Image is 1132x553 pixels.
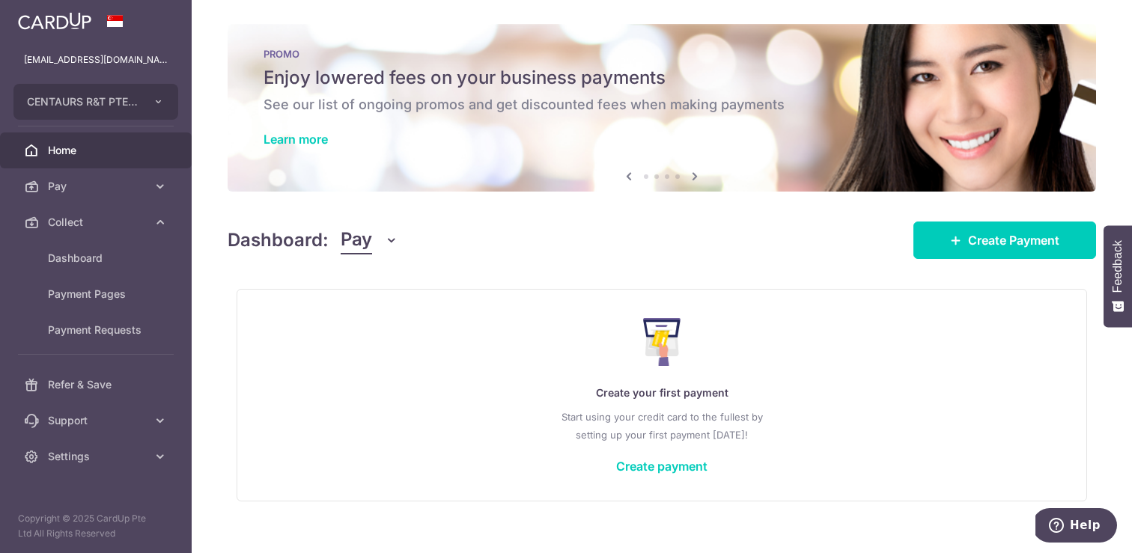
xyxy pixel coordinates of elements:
[24,52,168,67] p: [EMAIL_ADDRESS][DOMAIN_NAME]
[48,377,147,392] span: Refer & Save
[48,251,147,266] span: Dashboard
[264,48,1060,60] p: PROMO
[913,221,1096,259] a: Create Payment
[264,96,1060,114] h6: See our list of ongoing promos and get discounted fees when making payments
[48,413,147,428] span: Support
[341,226,398,254] button: Pay
[267,408,1056,444] p: Start using your credit card to the fullest by setting up your first payment [DATE]!
[228,24,1096,192] img: Latest Promos Banner
[48,179,147,194] span: Pay
[264,132,328,147] a: Learn more
[1035,508,1117,546] iframe: Opens a widget where you can find more information
[18,12,91,30] img: CardUp
[341,226,372,254] span: Pay
[616,459,707,474] a: Create payment
[48,449,147,464] span: Settings
[48,287,147,302] span: Payment Pages
[643,318,681,366] img: Make Payment
[48,143,147,158] span: Home
[968,231,1059,249] span: Create Payment
[1104,225,1132,327] button: Feedback - Show survey
[48,215,147,230] span: Collect
[264,66,1060,90] h5: Enjoy lowered fees on your business payments
[48,323,147,337] span: Payment Requests
[13,84,178,120] button: CENTAURS R&T PTE. LTD.
[1111,240,1125,293] span: Feedback
[27,94,138,109] span: CENTAURS R&T PTE. LTD.
[228,227,329,254] h4: Dashboard:
[267,384,1056,402] p: Create your first payment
